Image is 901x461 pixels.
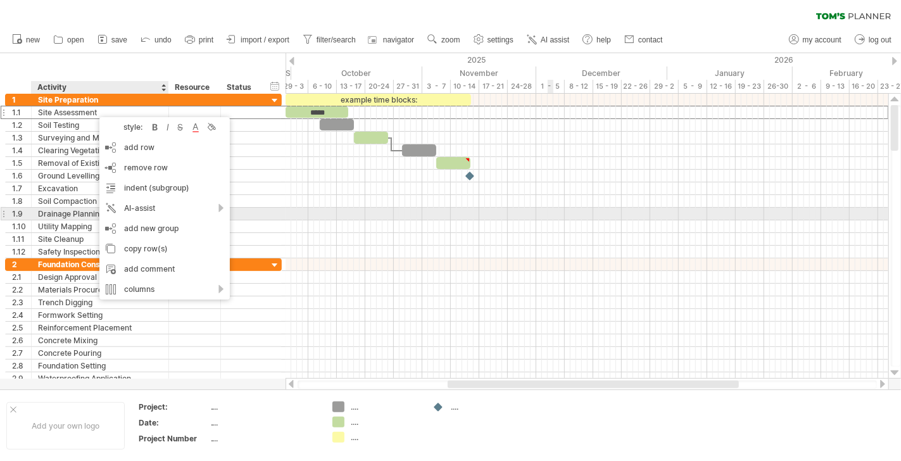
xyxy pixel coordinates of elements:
div: 29 - 2 [650,80,679,93]
a: save [94,32,131,48]
a: settings [470,32,517,48]
div: Activity [37,81,161,94]
a: contact [621,32,667,48]
div: .... [351,417,420,427]
div: style: [104,122,149,132]
div: .... [451,401,520,412]
div: Materials Procurement [38,284,162,296]
div: Clearing Vegetation [38,144,162,156]
div: 2.8 [12,360,31,372]
span: open [67,35,84,44]
div: Concrete Mixing [38,334,162,346]
div: 1.5 [12,157,31,169]
div: 6 - 10 [308,80,337,93]
div: Site Preparation [38,94,162,106]
div: November 2025 [422,66,536,80]
div: Removal of Existing Structures [38,157,162,169]
div: Surveying and Marking [38,132,162,144]
a: log out [852,32,895,48]
div: 1.7 [12,182,31,194]
span: save [111,35,127,44]
div: Status [227,81,255,94]
div: 9 - 13 [821,80,850,93]
div: 10 - 14 [451,80,479,93]
div: 19 - 23 [736,80,764,93]
div: 1.12 [12,246,31,258]
div: 2.4 [12,309,31,321]
div: 2.5 [12,322,31,334]
div: Date: [139,417,208,428]
div: indent (subgroup) [99,178,230,198]
div: Safety Inspection [38,246,162,258]
div: 3 - 7 [422,80,451,93]
span: help [596,35,611,44]
div: 2.7 [12,347,31,359]
a: undo [137,32,175,48]
div: 1.9 [12,208,31,220]
div: 20-24 [365,80,394,93]
span: remove row [124,163,168,172]
div: 16 - 20 [850,80,878,93]
a: new [9,32,44,48]
span: my account [803,35,841,44]
div: Utility Mapping [38,220,162,232]
span: contact [638,35,663,44]
div: Reinforcement Placement [38,322,162,334]
div: .... [211,417,317,428]
div: 2.2 [12,284,31,296]
div: 2 - 6 [793,80,821,93]
div: .... [211,401,317,412]
div: 2 [12,258,31,270]
span: filter/search [317,35,356,44]
a: AI assist [524,32,573,48]
div: Ground Levelling [38,170,162,182]
div: 1.1 [12,106,31,118]
div: Waterproofing Application [38,372,162,384]
div: Formwork Setting [38,309,162,321]
div: Design Approval [38,271,162,283]
div: 2.3 [12,296,31,308]
div: Concrete Pouring [38,347,162,359]
div: Project Number [139,433,208,444]
div: add row [99,137,230,158]
span: AI assist [541,35,569,44]
div: Resource [175,81,213,94]
div: 1.3 [12,132,31,144]
div: .... [211,433,317,444]
div: 27 - 31 [394,80,422,93]
a: my account [786,32,845,48]
div: 2.9 [12,372,31,384]
div: Soil Testing [38,119,162,131]
div: example time blocks: [286,94,471,106]
div: AI-assist [99,198,230,218]
div: 17 - 21 [479,80,508,93]
div: 13 - 17 [337,80,365,93]
a: zoom [424,32,463,48]
div: December 2025 [536,66,667,80]
a: filter/search [299,32,360,48]
span: undo [154,35,172,44]
div: 29 - 3 [280,80,308,93]
div: add comment [99,259,230,279]
div: Excavation [38,182,162,194]
div: 1.2 [12,119,31,131]
div: 1 [12,94,31,106]
span: log out [869,35,892,44]
span: new [26,35,40,44]
a: print [182,32,217,48]
div: Foundation Construction [38,258,162,270]
div: 1.10 [12,220,31,232]
a: import / export [224,32,293,48]
div: Add your own logo [6,402,125,450]
span: zoom [441,35,460,44]
div: 2.1 [12,271,31,283]
div: .... [351,401,420,412]
div: 15 - 19 [593,80,622,93]
div: October 2025 [291,66,422,80]
span: settings [488,35,514,44]
span: print [199,35,213,44]
div: 2.6 [12,334,31,346]
div: Site Assessment [38,106,162,118]
div: 22 - 26 [622,80,650,93]
div: Project: [139,401,208,412]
